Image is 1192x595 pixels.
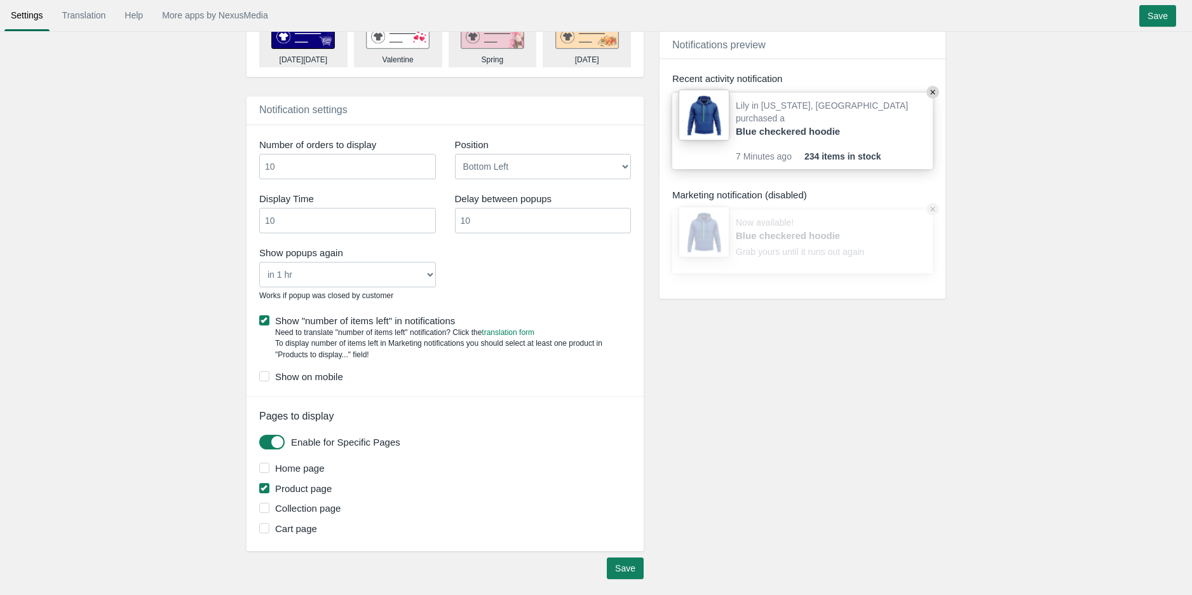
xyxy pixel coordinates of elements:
[1139,5,1176,27] input: Save
[575,55,599,65] div: [DATE]
[259,482,634,495] label: Product page
[736,125,869,138] a: Blue checkered hoodie
[455,208,632,233] input: Interval Time
[259,192,436,205] label: Display Time
[280,55,328,65] div: [DATE][DATE]
[56,4,112,27] a: Translation
[271,24,335,50] img: cyber_monday.png
[250,409,644,424] div: Pages to display
[555,24,619,50] img: thanksgiving.png
[736,99,926,150] div: Lily in [US_STATE], [GEOGRAPHIC_DATA] purchased a
[672,72,933,85] div: Recent activity notification
[482,55,504,65] div: Spring
[679,90,729,140] img: 80x80_sample.jpg
[291,435,625,449] label: Enable for Specific Pages
[259,314,631,327] label: Show "number of items left" in notifications
[259,522,634,535] label: Cart page
[383,55,414,65] div: Valentine
[804,150,881,163] span: 234 items in stock
[607,557,644,579] input: Save
[366,24,430,50] img: valentine.png
[455,138,632,151] label: Position
[455,192,632,205] label: Delay between popups
[679,207,729,257] img: 80x80_sample.jpg
[736,229,869,242] a: Blue checkered hoodie
[4,4,50,27] a: Settings
[259,104,348,115] span: Notification settings
[259,327,631,360] div: Need to translate "number of items left" notification? Click the To display number of items left ...
[118,4,149,27] a: Help
[259,502,634,515] label: Collection page
[482,328,534,337] a: translation form
[736,150,804,163] span: 7 Minutes ago
[259,246,436,259] label: Show popups again
[736,216,869,267] div: Now available! Grab yours until it runs out again
[156,4,274,27] a: More apps by NexusMedia
[672,39,766,50] span: Notifications preview
[259,208,436,233] input: Display Time
[259,138,436,151] label: Number of orders to display
[461,24,524,50] img: spring.png
[259,370,631,383] label: Show on mobile
[259,462,634,475] label: Home page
